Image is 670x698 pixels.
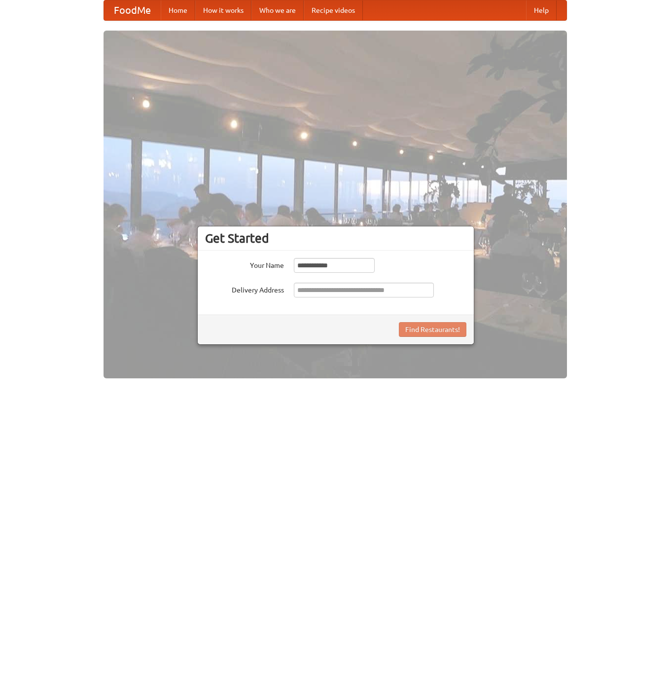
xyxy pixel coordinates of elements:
[399,322,466,337] button: Find Restaurants!
[205,231,466,246] h3: Get Started
[104,0,161,20] a: FoodMe
[205,283,284,295] label: Delivery Address
[304,0,363,20] a: Recipe videos
[195,0,251,20] a: How it works
[251,0,304,20] a: Who we are
[205,258,284,270] label: Your Name
[161,0,195,20] a: Home
[526,0,557,20] a: Help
